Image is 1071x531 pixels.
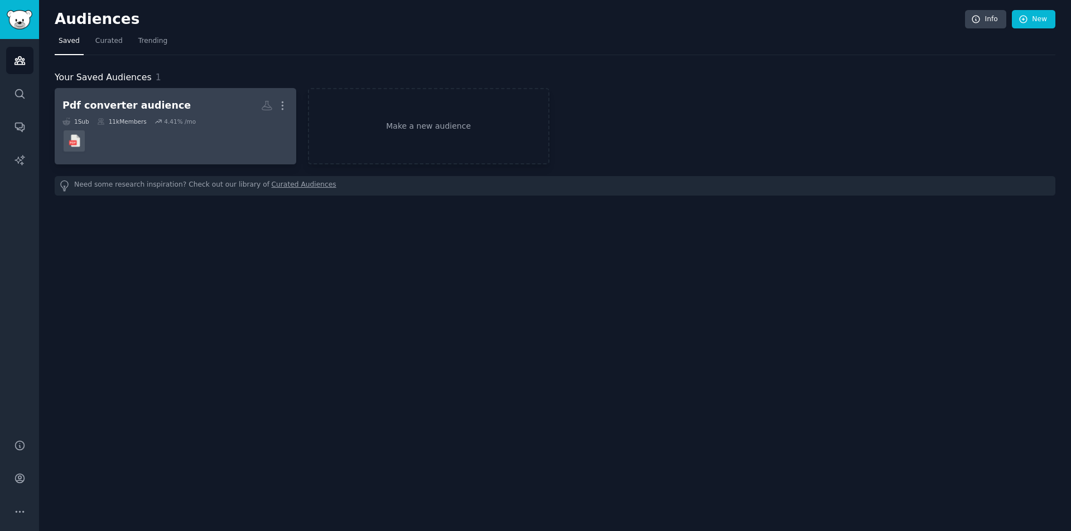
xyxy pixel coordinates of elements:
[55,176,1055,196] div: Need some research inspiration? Check out our library of
[66,132,83,149] img: pdf
[95,36,123,46] span: Curated
[138,36,167,46] span: Trending
[55,71,152,85] span: Your Saved Audiences
[91,32,127,55] a: Curated
[55,88,296,164] a: Pdf converter audience1Sub11kMembers4.41% /mopdf
[156,72,161,82] span: 1
[134,32,171,55] a: Trending
[62,118,89,125] div: 1 Sub
[55,32,84,55] a: Saved
[55,11,965,28] h2: Audiences
[7,10,32,30] img: GummySearch logo
[272,180,336,192] a: Curated Audiences
[308,88,549,164] a: Make a new audience
[1012,10,1055,29] a: New
[164,118,196,125] div: 4.41 % /mo
[59,36,80,46] span: Saved
[62,99,191,113] div: Pdf converter audience
[97,118,147,125] div: 11k Members
[965,10,1006,29] a: Info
